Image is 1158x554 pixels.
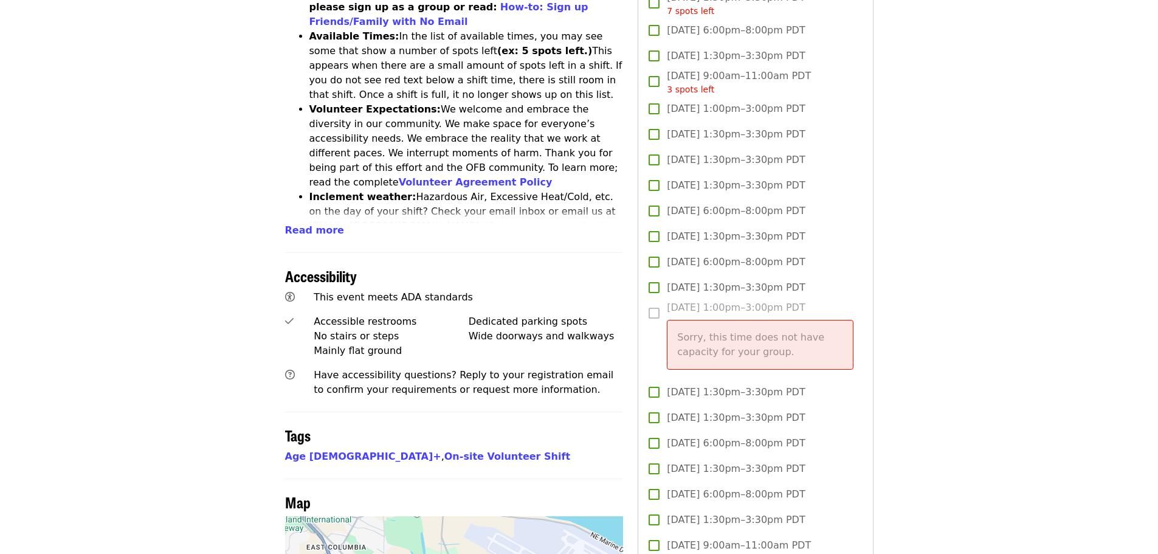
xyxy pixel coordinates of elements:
strong: Volunteer Expectations: [309,103,441,115]
span: [DATE] 6:00pm–8:00pm PDT [667,255,805,269]
span: Map [285,491,311,513]
a: On-site Volunteer Shift [444,451,570,462]
i: universal-access icon [285,291,295,303]
span: Read more [285,224,344,236]
span: [DATE] 1:30pm–3:30pm PDT [667,280,805,295]
a: How-to: Sign up Friends/Family with No Email [309,1,588,27]
span: [DATE] 1:30pm–3:30pm PDT [667,410,805,425]
span: This event meets ADA standards [314,291,473,303]
span: [DATE] 1:30pm–3:30pm PDT [667,178,805,193]
i: check icon [285,316,294,327]
span: [DATE] 1:30pm–3:30pm PDT [667,127,805,142]
span: 7 spots left [667,6,714,16]
span: [DATE] 9:00am–11:00am PDT [667,69,811,96]
span: [DATE] 1:30pm–3:30pm PDT [667,462,805,476]
a: Age [DEMOGRAPHIC_DATA]+ [285,451,441,462]
div: Wide doorways and walkways [469,329,624,344]
span: Have accessibility questions? Reply to your registration email to confirm your requirements or re... [314,369,613,395]
span: 3 spots left [667,85,714,94]
li: In the list of available times, you may see some that show a number of spots left This appears wh... [309,29,624,102]
div: Dedicated parking spots [469,314,624,329]
span: Tags [285,424,311,446]
span: [DATE] 1:30pm–3:30pm PDT [667,49,805,63]
span: [DATE] 1:00pm–3:00pm PDT [667,300,853,379]
span: [DATE] 1:30pm–3:30pm PDT [667,385,805,400]
span: [DATE] 6:00pm–8:00pm PDT [667,23,805,38]
strong: Inclement weather: [309,191,416,203]
span: [DATE] 9:00am–11:00am PDT [667,538,811,553]
span: , [285,451,444,462]
span: [DATE] 6:00pm–8:00pm PDT [667,204,805,218]
li: We welcome and embrace the diversity in our community. We make space for everyone’s accessibility... [309,102,624,190]
li: Hazardous Air, Excessive Heat/Cold, etc. on the day of your shift? Check your email inbox or emai... [309,190,624,263]
span: [DATE] 6:00pm–8:00pm PDT [667,487,805,502]
span: [DATE] 1:30pm–3:30pm PDT [667,229,805,244]
div: No stairs or steps [314,329,469,344]
span: [DATE] 1:30pm–3:30pm PDT [667,513,805,527]
span: Accessibility [285,265,357,286]
div: Mainly flat ground [314,344,469,358]
a: Volunteer Agreement Policy [399,176,553,188]
span: [DATE] 6:00pm–8:00pm PDT [667,436,805,451]
strong: (ex: 5 spots left.) [497,45,592,57]
strong: Available Times: [309,30,399,42]
span: [DATE] 1:00pm–3:00pm PDT [667,102,805,116]
i: question-circle icon [285,369,295,381]
p: Sorry, this time does not have capacity for your group. [677,330,843,359]
span: [DATE] 1:30pm–3:30pm PDT [667,153,805,167]
div: Accessible restrooms [314,314,469,329]
button: Read more [285,223,344,238]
